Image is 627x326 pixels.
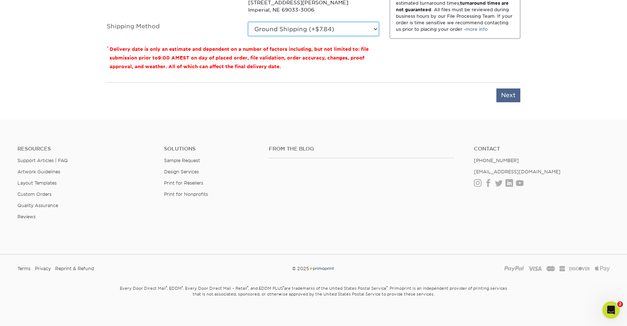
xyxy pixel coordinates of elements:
a: Layout Templates [17,180,57,186]
a: Print for Resellers [164,180,203,186]
a: more info [466,26,488,32]
img: Primoprint [309,266,335,271]
sup: ® [247,285,248,289]
strong: turnaround times are not guaranteed [396,0,509,12]
small: Every Door Direct Mail , EDDM , Every Door Direct Mail – Retail , and EDDM PLUS are trademarks of... [101,283,526,315]
a: Sample Request [164,158,200,163]
a: [PHONE_NUMBER] [474,158,519,163]
a: Custom Orders [17,191,52,197]
a: Reviews [17,214,36,219]
a: Privacy [35,263,51,274]
h4: Resources [17,146,153,152]
a: Support Articles | FAQ [17,158,68,163]
a: Quality Assurance [17,203,58,208]
label: Shipping Method [101,22,243,36]
iframe: Intercom live chat [602,301,620,319]
a: Design Services [164,169,199,174]
h4: From the Blog [269,146,455,152]
sup: ® [283,285,284,289]
a: Contact [474,146,610,152]
h4: Solutions [164,146,258,152]
a: [EMAIL_ADDRESS][DOMAIN_NAME] [474,169,561,174]
input: Next [496,88,520,102]
a: Terms [17,263,30,274]
a: Print for Nonprofits [164,191,208,197]
a: Reprint & Refund [55,263,94,274]
sup: ® [386,285,388,289]
a: Artwork Guidelines [17,169,60,174]
span: 2 [617,301,623,307]
span: 9:00 AM [158,55,180,61]
sup: ® [182,285,183,289]
small: Delivery date is only an estimate and dependent on a number of factors including, but not limited... [110,46,369,69]
sup: ® [166,285,167,289]
div: © 2025 [213,263,414,274]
